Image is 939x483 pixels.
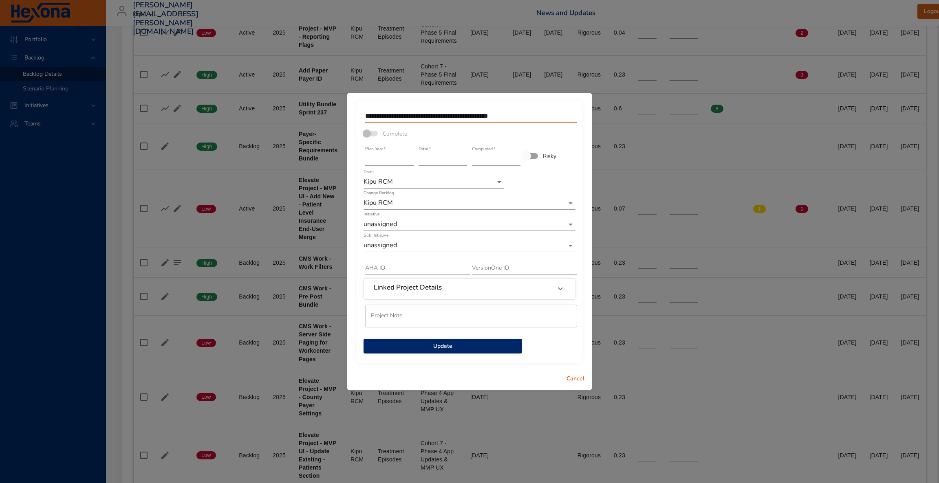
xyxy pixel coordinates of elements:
[543,152,556,160] span: Risky
[370,341,516,351] span: Update
[472,147,496,151] label: Completed
[364,191,394,195] label: Change Backlog
[364,197,575,210] div: Kipu RCM
[364,176,504,189] div: Kipu RCM
[566,374,585,384] span: Cancel
[364,170,374,174] label: Team
[374,283,442,292] h6: Linked Project Details
[364,212,379,217] label: Initiative
[364,339,522,354] button: Update
[364,279,575,299] div: Linked Project Details
[562,371,589,386] button: Cancel
[383,130,407,138] span: Complete
[364,218,575,231] div: unassigned
[364,233,388,238] label: Sub Initiative
[419,147,431,151] label: Total
[365,147,386,151] label: Plan Year
[364,239,575,252] div: unassigned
